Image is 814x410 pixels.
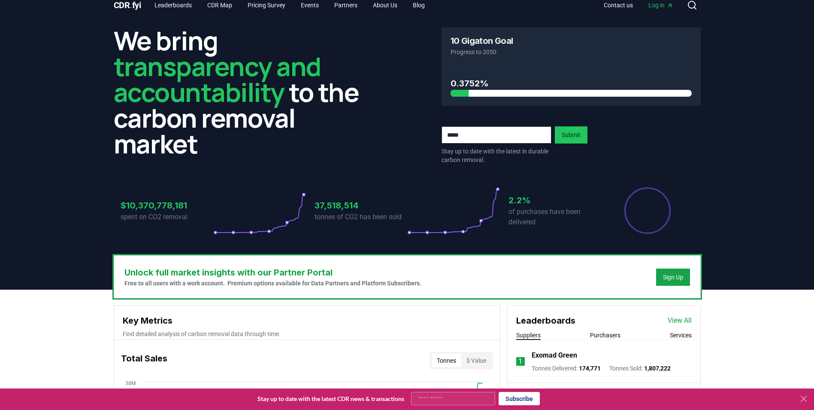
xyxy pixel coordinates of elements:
[516,331,541,340] button: Suppliers
[451,48,692,56] p: Progress to 2050
[508,194,601,207] h3: 2.2%
[516,314,575,327] h3: Leaderboards
[315,199,407,212] h3: 37,518,514
[461,354,491,367] button: $ Value
[623,187,672,235] div: Percentage of sales delivered
[609,364,671,373] p: Tonnes Sold :
[125,380,136,386] tspan: 38M
[432,354,461,367] button: Tonnes
[451,37,513,45] h3: 10 Gigaton Goal
[648,1,673,9] span: Log in
[555,126,587,144] button: Submit
[656,269,690,286] button: Sign Up
[532,364,601,373] p: Tonnes Delivered :
[123,330,491,338] p: Find detailed analysis of carbon removal data through time.
[663,273,683,281] a: Sign Up
[644,365,671,372] span: 1,807,222
[670,331,692,340] button: Services
[124,279,421,288] p: Free to all users with a work account. Premium options available for Data Partners and Platform S...
[508,207,601,227] p: of purchases have been delivered
[114,49,321,110] span: transparency and accountability
[121,212,213,222] p: spent on CO2 removal
[451,77,692,90] h3: 0.3752%
[532,350,577,361] a: Exomad Green
[518,356,522,367] p: 1
[124,266,421,279] h3: Unlock full market insights with our Partner Portal
[114,28,373,156] h2: We bring to the carbon removal market
[579,365,601,372] span: 174,771
[123,314,491,327] h3: Key Metrics
[590,331,620,340] button: Purchasers
[121,352,167,369] h3: Total Sales
[668,315,692,326] a: View All
[315,212,407,222] p: tonnes of CO2 has been sold
[121,199,213,212] h3: $10,370,778,181
[442,147,551,164] p: Stay up to date with the latest in durable carbon removal.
